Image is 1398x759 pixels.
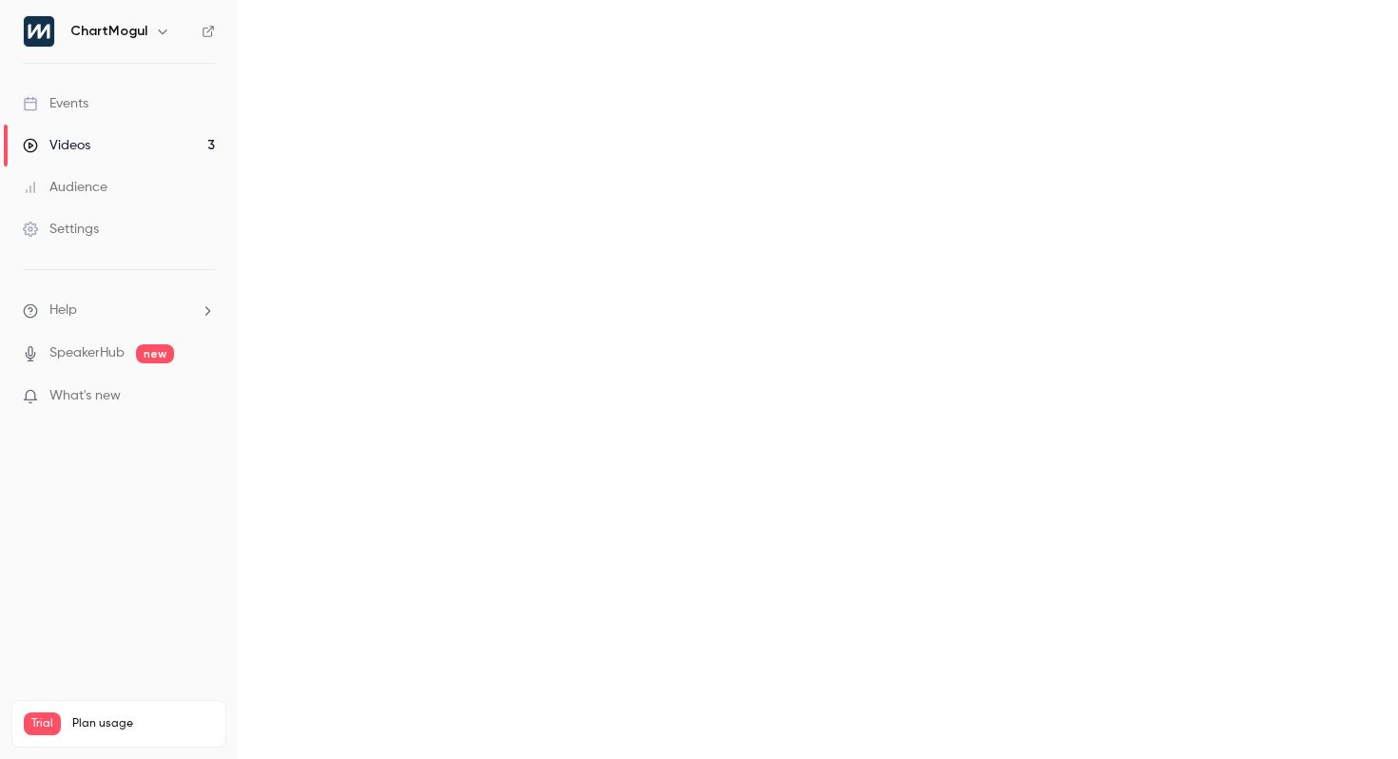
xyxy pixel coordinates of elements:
h6: ChartMogul [70,22,147,41]
li: help-dropdown-opener [23,301,215,321]
span: Plan usage [72,716,214,731]
span: Help [49,301,77,321]
iframe: Noticeable Trigger [192,388,215,405]
span: new [136,344,174,363]
div: Events [23,94,88,113]
span: What's new [49,386,121,406]
span: Trial [24,712,61,735]
div: Videos [23,136,90,155]
img: ChartMogul [24,16,54,47]
div: Audience [23,178,107,197]
a: SpeakerHub [49,343,125,363]
div: Settings [23,220,99,239]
